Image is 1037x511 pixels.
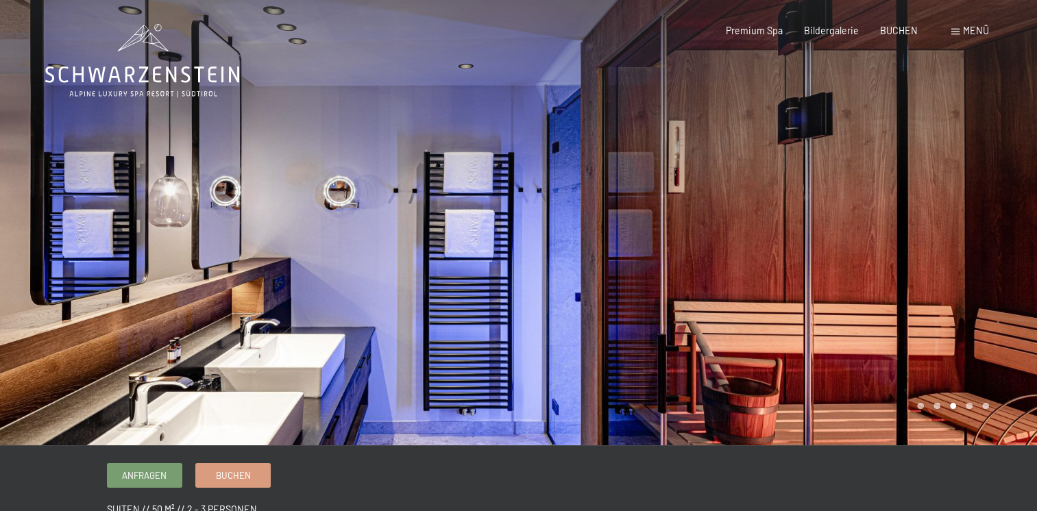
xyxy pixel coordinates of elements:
span: Anfragen [122,469,167,482]
a: Anfragen [108,464,182,486]
a: Premium Spa [726,25,783,36]
a: Buchen [196,464,270,486]
a: Bildergalerie [804,25,859,36]
span: Buchen [216,469,251,482]
span: Menü [963,25,989,36]
a: BUCHEN [880,25,918,36]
